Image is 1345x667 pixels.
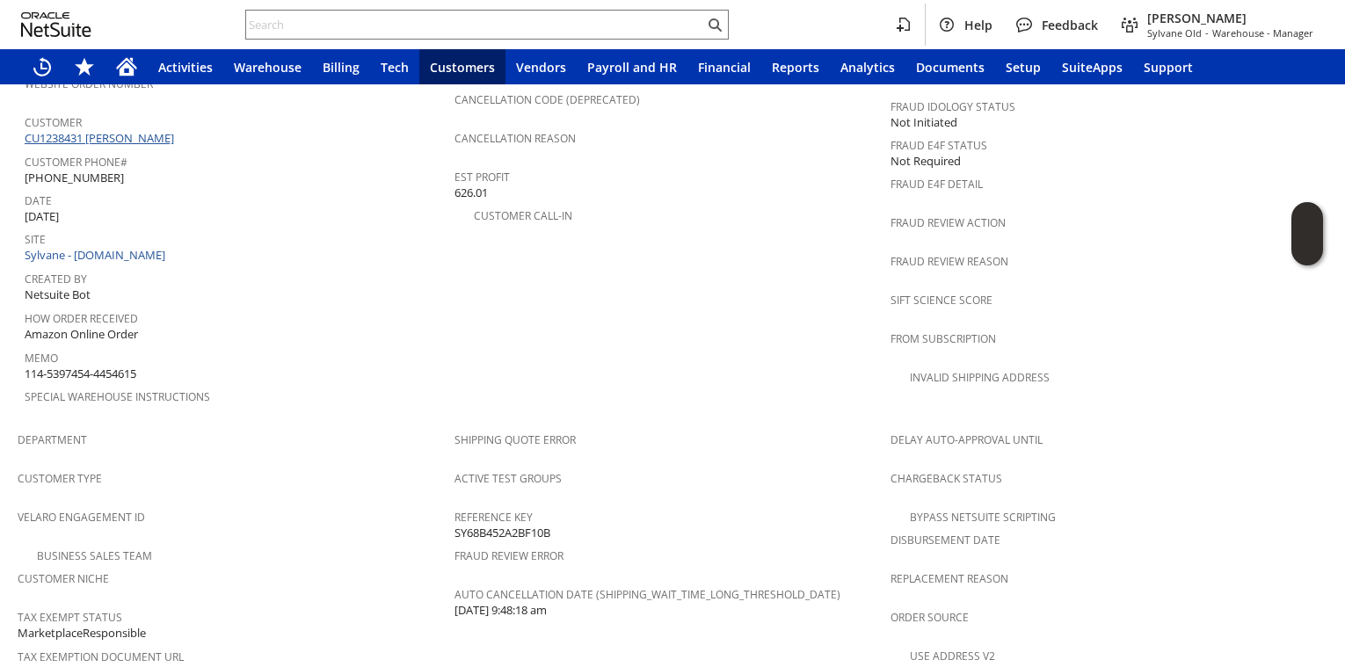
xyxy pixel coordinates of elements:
a: Reports [761,49,830,84]
a: Tech [370,49,419,84]
span: 114-5397454-4454615 [25,366,136,382]
span: Help [964,17,992,33]
a: Velaro Engagement ID [18,510,145,525]
a: Home [105,49,148,84]
span: Payroll and HR [587,59,677,76]
a: Tax Exemption Document URL [18,649,184,664]
svg: Home [116,56,137,77]
a: Activities [148,49,223,84]
a: Special Warehouse Instructions [25,389,210,404]
span: Netsuite Bot [25,286,91,303]
span: SY68B452A2BF10B [454,525,550,541]
a: From Subscription [891,331,996,346]
a: Payroll and HR [577,49,687,84]
span: Vendors [516,59,566,76]
span: Amazon Online Order [25,326,138,343]
a: Setup [995,49,1051,84]
div: Shortcuts [63,49,105,84]
span: Reports [772,59,819,76]
a: Replacement reason [891,571,1008,586]
a: Fraud Idology Status [891,99,1015,114]
a: CU1238431 [PERSON_NAME] [25,130,178,146]
a: Order Source [891,610,969,625]
span: [DATE] [25,208,59,225]
a: Customers [419,49,505,84]
span: Support [1144,59,1193,76]
a: Fraud E4F Status [891,138,987,153]
svg: Shortcuts [74,56,95,77]
a: Recent Records [21,49,63,84]
a: Analytics [830,49,905,84]
a: Created By [25,272,87,286]
a: Date [25,193,52,208]
span: SuiteApps [1062,59,1123,76]
span: Setup [1006,59,1041,76]
svg: Recent Records [32,56,53,77]
span: 626.01 [454,185,488,201]
a: Memo [25,351,58,366]
span: Tech [381,59,409,76]
span: Sylvane Old [1147,26,1202,40]
a: Fraud Review Reason [891,254,1008,269]
a: Website Order Number [25,76,153,91]
a: How Order Received [25,311,138,326]
a: Fraud Review Error [454,548,563,563]
a: Support [1133,49,1203,84]
a: Chargeback Status [891,471,1002,486]
span: Financial [698,59,751,76]
svg: logo [21,12,91,37]
a: SuiteApps [1051,49,1133,84]
a: Tax Exempt Status [18,610,122,625]
a: Financial [687,49,761,84]
span: - [1205,26,1209,40]
a: Est Profit [454,170,510,185]
span: Oracle Guided Learning Widget. To move around, please hold and drag [1291,235,1323,266]
a: Fraud E4F Detail [891,177,983,192]
a: Sift Science Score [891,293,992,308]
a: Cancellation Code (deprecated) [454,92,640,107]
a: Customer Niche [18,571,109,586]
a: Bypass NetSuite Scripting [910,510,1056,525]
a: Documents [905,49,995,84]
a: Customer Call-in [474,208,572,223]
a: Use Address V2 [910,649,995,663]
a: Customer Type [18,471,102,486]
a: Warehouse [223,49,312,84]
a: Disbursement Date [891,533,1000,547]
span: MarketplaceResponsible [18,625,146,642]
span: Customers [430,59,495,76]
a: Cancellation Reason [454,131,576,146]
span: Analytics [840,59,895,76]
a: Department [18,432,87,447]
span: Not Required [891,153,961,170]
a: Invalid Shipping Address [910,370,1050,385]
a: Active Test Groups [454,471,562,486]
a: Billing [312,49,370,84]
span: [DATE] 9:48:18 am [454,602,547,619]
a: Shipping Quote Error [454,432,576,447]
span: Warehouse - Manager [1212,26,1313,40]
span: Warehouse [234,59,302,76]
span: Not Initiated [891,114,957,131]
a: Fraud Review Action [891,215,1006,230]
a: Reference Key [454,510,533,525]
span: [PERSON_NAME] [1147,10,1313,26]
span: Billing [323,59,360,76]
input: Search [246,14,704,35]
a: Business Sales Team [37,548,152,563]
span: Feedback [1042,17,1098,33]
a: Sylvane - [DOMAIN_NAME] [25,247,170,263]
a: Site [25,232,46,247]
a: Delay Auto-Approval Until [891,432,1043,447]
span: Activities [158,59,213,76]
svg: Search [704,14,725,35]
a: Customer Phone# [25,155,127,170]
span: Documents [916,59,985,76]
span: [PHONE_NUMBER] [25,170,124,186]
iframe: Click here to launch Oracle Guided Learning Help Panel [1291,202,1323,265]
a: Auto Cancellation Date (shipping_wait_time_long_threshold_date) [454,587,840,602]
a: Vendors [505,49,577,84]
a: Customer [25,115,82,130]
